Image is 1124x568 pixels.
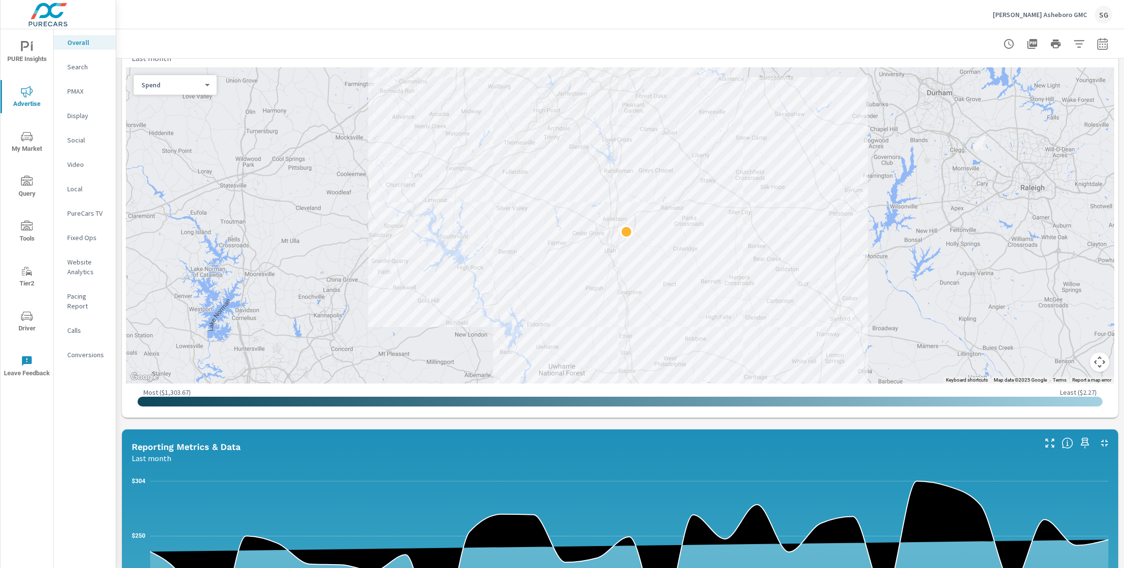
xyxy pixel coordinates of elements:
div: Display [54,108,116,123]
div: Search [54,60,116,74]
div: Local [54,182,116,196]
p: Social [67,135,108,145]
div: Calls [54,323,116,338]
button: Apply Filters [1069,34,1089,54]
button: Map camera controls [1090,352,1109,372]
span: Query [3,176,50,200]
button: Print Report [1046,34,1065,54]
h5: Reporting Metrics & Data [132,442,241,452]
text: $250 [132,532,145,539]
span: PURE Insights [3,41,50,65]
p: Local [67,184,108,194]
p: Least ( $2.27 ) [1060,388,1097,397]
button: Keyboard shortcuts [946,377,988,384]
span: Tools [3,221,50,244]
span: Driver [3,310,50,334]
div: Spend [134,81,209,90]
span: Leave Feedback [3,355,50,379]
p: Website Analytics [67,257,108,277]
button: Make Fullscreen [1042,435,1058,451]
span: Advertise [3,86,50,110]
button: Minimize Widget [1097,435,1112,451]
p: Display [67,111,108,121]
a: Terms (opens in new tab) [1053,377,1066,383]
p: Pacing Report [67,291,108,311]
span: Save this to your personalized report [1077,435,1093,451]
span: My Market [3,131,50,155]
p: Conversions [67,350,108,360]
div: Pacing Report [54,289,116,313]
p: Overall [67,38,108,47]
span: Understand performance data overtime and see how metrics compare to each other. [1062,437,1073,449]
p: Video [67,160,108,169]
text: $304 [132,478,145,485]
div: Fixed Ops [54,230,116,245]
p: PMAX [67,86,108,96]
div: PureCars TV [54,206,116,221]
p: Fixed Ops [67,233,108,243]
p: Calls [67,325,108,335]
img: Google [128,371,161,384]
p: Last month [132,452,171,464]
div: Video [54,157,116,172]
div: SG [1095,6,1112,23]
div: Social [54,133,116,147]
a: Report a map error [1072,377,1111,383]
span: Tier2 [3,265,50,289]
span: Map data ©2025 Google [994,377,1047,383]
p: Spend [141,81,201,89]
p: Search [67,62,108,72]
div: Website Analytics [54,255,116,279]
button: Select Date Range [1093,34,1112,54]
div: Overall [54,35,116,50]
p: [PERSON_NAME] Asheboro GMC [993,10,1087,19]
div: Conversions [54,347,116,362]
button: "Export Report to PDF" [1023,34,1042,54]
p: Most ( $1,303.67 ) [143,388,191,397]
div: nav menu [0,29,53,388]
p: PureCars TV [67,208,108,218]
div: PMAX [54,84,116,99]
a: Open this area in Google Maps (opens a new window) [128,371,161,384]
